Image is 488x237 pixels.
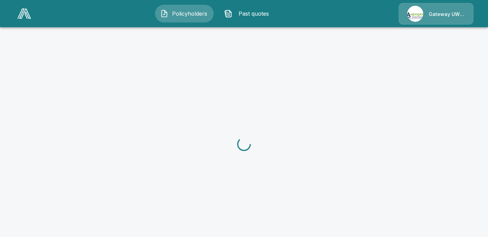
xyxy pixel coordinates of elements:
[17,9,31,19] img: AA Logo
[171,10,209,18] span: Policyholders
[224,10,232,18] img: Past quotes Icon
[235,10,273,18] span: Past quotes
[155,5,214,22] button: Policyholders IconPolicyholders
[219,5,278,22] button: Past quotes IconPast quotes
[160,10,168,18] img: Policyholders Icon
